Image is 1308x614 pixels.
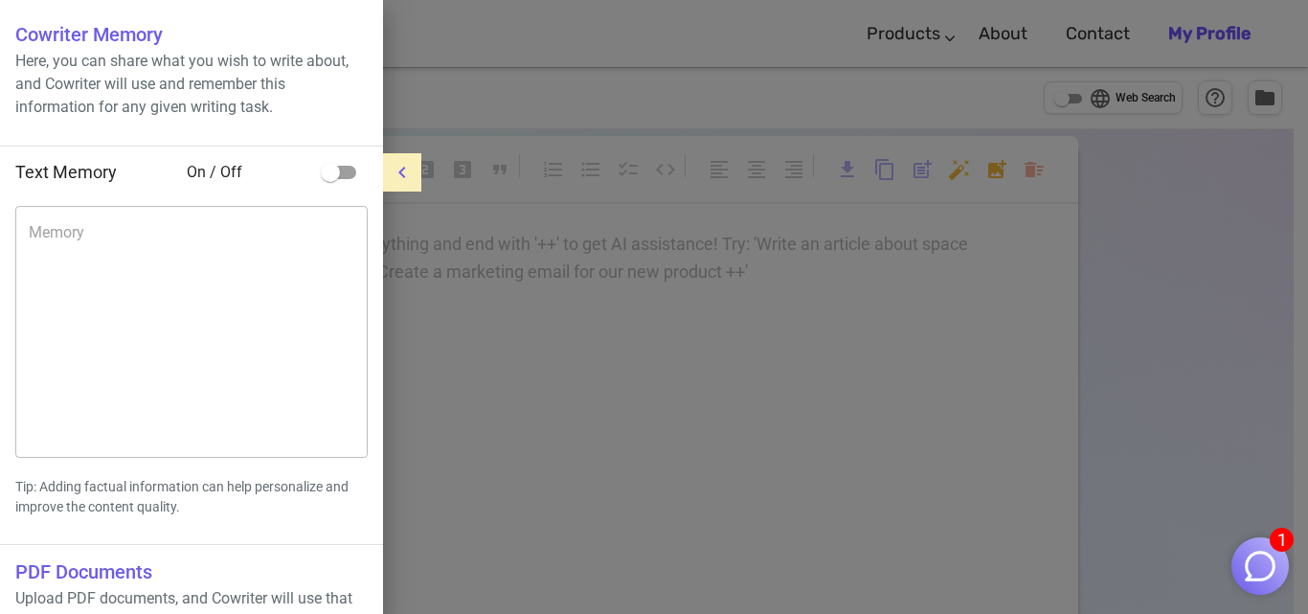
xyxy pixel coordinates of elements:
p: Here, you can share what you wish to write about, and Cowriter will use and remember this informa... [15,50,368,119]
p: Tip: Adding factual information can help personalize and improve the content quality. [15,477,368,517]
span: On / Off [187,161,312,184]
span: Text Memory [15,162,117,182]
span: 1 [1270,528,1294,552]
h6: Cowriter Memory [15,19,368,50]
img: Close chat [1242,548,1278,584]
h6: PDF Documents [15,557,368,587]
button: menu [383,153,421,192]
